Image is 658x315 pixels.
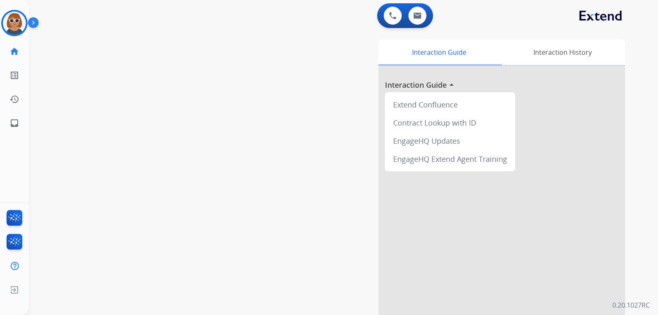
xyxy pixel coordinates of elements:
mat-icon: history [9,94,19,104]
div: Interaction Guide [378,40,500,65]
div: EngageHQ Extend Agent Training [388,150,512,168]
div: Interaction History [500,40,625,65]
mat-icon: list_alt [9,70,19,80]
p: 0.20.1027RC [612,300,650,310]
div: Extend Confluence [388,96,512,114]
mat-icon: home [9,47,19,56]
div: Contract Lookup with ID [388,114,512,132]
img: avatar [3,12,26,35]
mat-icon: inbox [9,118,19,128]
div: EngageHQ Updates [388,132,512,150]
